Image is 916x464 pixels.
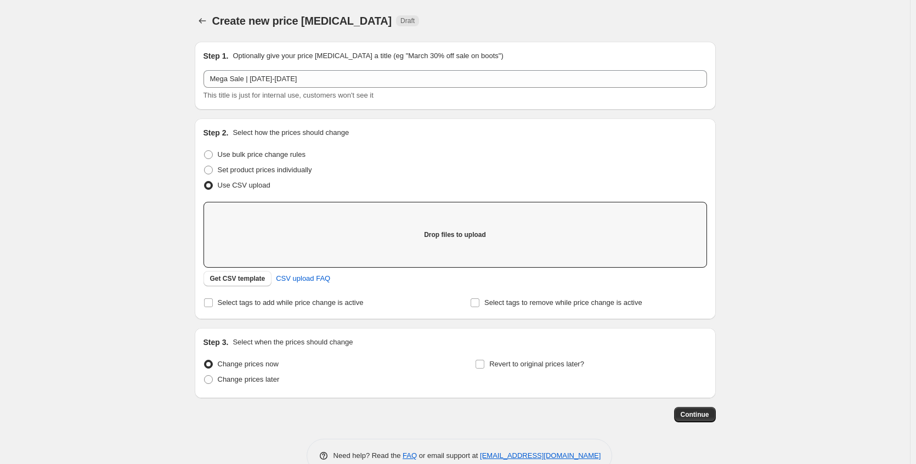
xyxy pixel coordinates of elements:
[212,15,392,27] span: Create new price [MEDICAL_DATA]
[417,451,480,460] span: or email support at
[203,50,229,61] h2: Step 1.
[218,181,270,189] span: Use CSV upload
[233,50,503,61] p: Optionally give your price [MEDICAL_DATA] a title (eg "March 30% off sale on boots")
[218,166,312,174] span: Set product prices individually
[233,337,353,348] p: Select when the prices should change
[484,298,642,307] span: Select tags to remove while price change is active
[233,127,349,138] p: Select how the prices should change
[218,375,280,383] span: Change prices later
[681,410,709,419] span: Continue
[434,227,476,242] button: Add files
[203,271,272,286] button: Get CSV template
[210,274,265,283] span: Get CSV template
[403,451,417,460] a: FAQ
[203,70,707,88] input: 30% off holiday sale
[480,451,601,460] a: [EMAIL_ADDRESS][DOMAIN_NAME]
[203,127,229,138] h2: Step 2.
[203,91,374,99] span: This title is just for internal use, customers won't see it
[400,16,415,25] span: Draft
[195,13,210,29] button: Price change jobs
[203,337,229,348] h2: Step 3.
[218,360,279,368] span: Change prices now
[333,451,403,460] span: Need help? Read the
[674,407,716,422] button: Continue
[218,150,306,159] span: Use bulk price change rules
[441,230,469,239] span: Add files
[269,270,337,287] a: CSV upload FAQ
[218,298,364,307] span: Select tags to add while price change is active
[276,273,330,284] span: CSV upload FAQ
[489,360,584,368] span: Revert to original prices later?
